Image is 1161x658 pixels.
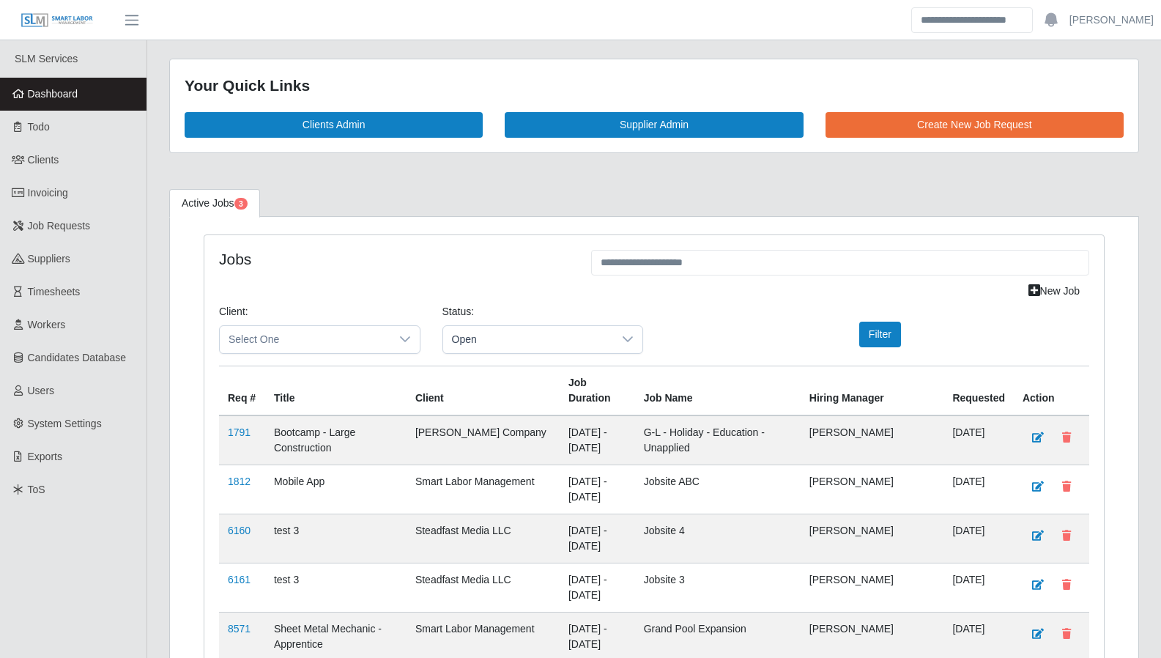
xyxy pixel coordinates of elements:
[801,465,944,514] td: [PERSON_NAME]
[228,476,251,487] a: 1812
[801,415,944,465] td: [PERSON_NAME]
[28,418,102,429] span: System Settings
[28,286,81,297] span: Timesheets
[635,415,801,465] td: G-L - Holiday - Education - Unapplied
[265,465,407,514] td: Mobile App
[265,366,407,415] th: Title
[28,121,50,133] span: Todo
[943,366,1014,415] th: Requested
[169,189,260,218] a: Active Jobs
[943,465,1014,514] td: [DATE]
[407,514,560,563] td: Steadfast Media LLC
[635,465,801,514] td: Jobsite ABC
[28,220,91,232] span: Job Requests
[859,322,901,347] button: Filter
[826,112,1124,138] a: Create New Job Request
[943,514,1014,563] td: [DATE]
[234,198,248,210] span: Pending Jobs
[407,366,560,415] th: Client
[635,514,801,563] td: Jobsite 4
[28,319,66,330] span: Workers
[185,112,483,138] a: Clients Admin
[407,415,560,465] td: [PERSON_NAME] Company
[28,154,59,166] span: Clients
[28,451,62,462] span: Exports
[801,563,944,612] td: [PERSON_NAME]
[560,415,635,465] td: [DATE] - [DATE]
[28,484,45,495] span: ToS
[228,525,251,536] a: 6160
[443,326,614,353] span: Open
[265,415,407,465] td: Bootcamp - Large Construction
[911,7,1033,33] input: Search
[228,623,251,635] a: 8571
[219,304,248,319] label: Client:
[943,415,1014,465] td: [DATE]
[560,366,635,415] th: Job Duration
[407,465,560,514] td: Smart Labor Management
[560,514,635,563] td: [DATE] - [DATE]
[505,112,803,138] a: Supplier Admin
[1069,12,1154,28] a: [PERSON_NAME]
[1019,278,1089,304] a: New Job
[21,12,94,29] img: SLM Logo
[28,88,78,100] span: Dashboard
[407,563,560,612] td: Steadfast Media LLC
[560,465,635,514] td: [DATE] - [DATE]
[801,366,944,415] th: Hiring Manager
[560,563,635,612] td: [DATE] - [DATE]
[228,574,251,585] a: 6161
[801,514,944,563] td: [PERSON_NAME]
[943,563,1014,612] td: [DATE]
[28,385,55,396] span: Users
[635,563,801,612] td: Jobsite 3
[1014,366,1089,415] th: Action
[265,514,407,563] td: test 3
[442,304,475,319] label: Status:
[265,563,407,612] td: test 3
[635,366,801,415] th: Job Name
[228,426,251,438] a: 1791
[219,366,265,415] th: Req #
[220,326,390,353] span: Select One
[28,187,68,199] span: Invoicing
[28,352,127,363] span: Candidates Database
[219,250,569,268] h4: Jobs
[28,253,70,265] span: Suppliers
[15,53,78,64] span: SLM Services
[185,74,1124,97] div: Your Quick Links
